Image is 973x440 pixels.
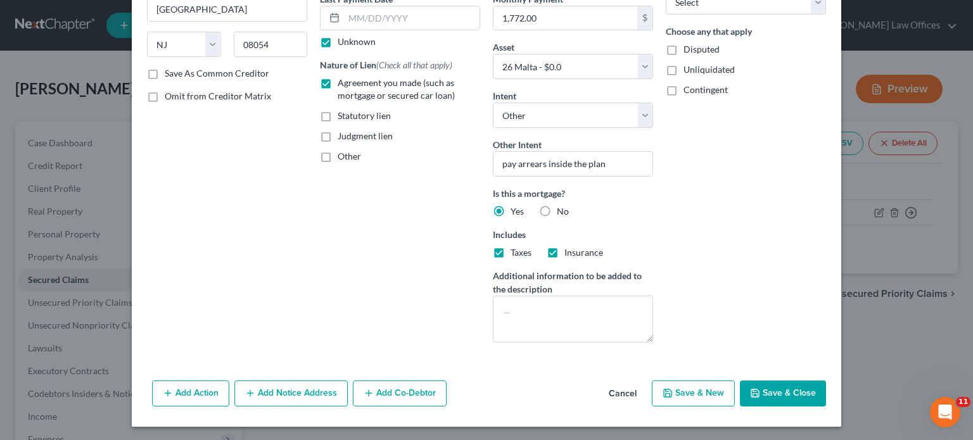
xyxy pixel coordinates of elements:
[353,380,447,407] button: Add Co-Debtor
[344,6,480,30] input: MM/DD/YYYY
[493,187,653,200] label: Is this a mortgage?
[599,382,647,407] button: Cancel
[152,380,229,407] button: Add Action
[493,151,653,177] input: Specify...
[930,397,960,427] iframe: Intercom live chat
[684,64,735,75] span: Unliquidated
[956,397,970,407] span: 11
[338,151,361,161] span: Other
[338,130,393,141] span: Judgment lien
[234,380,348,407] button: Add Notice Address
[320,58,452,72] label: Nature of Lien
[652,380,735,407] button: Save & New
[338,110,391,121] span: Statutory lien
[637,6,652,30] div: $
[493,89,516,103] label: Intent
[684,44,720,54] span: Disputed
[165,91,271,101] span: Omit from Creditor Matrix
[376,60,452,70] span: (Check all that apply)
[234,32,308,57] input: Enter zip...
[684,84,728,95] span: Contingent
[666,25,826,38] label: Choose any that apply
[493,6,637,30] input: 0.00
[511,206,524,217] span: Yes
[493,42,514,53] span: Asset
[564,247,603,258] span: Insurance
[740,380,826,407] button: Save & Close
[493,138,542,151] label: Other Intent
[338,77,455,101] span: Agreement you made (such as mortgage or secured car loan)
[338,35,376,48] label: Unknown
[165,67,269,80] label: Save As Common Creditor
[557,206,569,217] span: No
[493,228,653,241] label: Includes
[493,269,653,296] label: Additional information to be added to the description
[511,247,531,258] span: Taxes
